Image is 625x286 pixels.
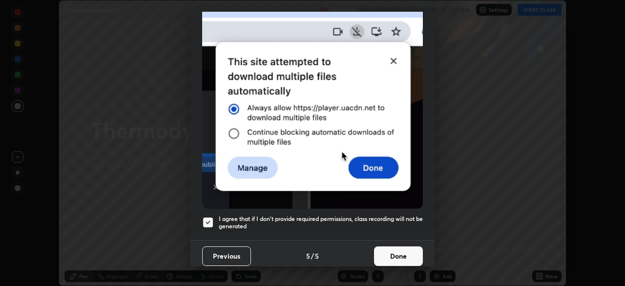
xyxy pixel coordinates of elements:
[315,251,319,261] h4: 5
[202,246,251,266] button: Previous
[311,251,314,261] h4: /
[374,246,423,266] button: Done
[219,215,423,230] h5: I agree that if I don't provide required permissions, class recording will not be generated
[306,251,310,261] h4: 5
